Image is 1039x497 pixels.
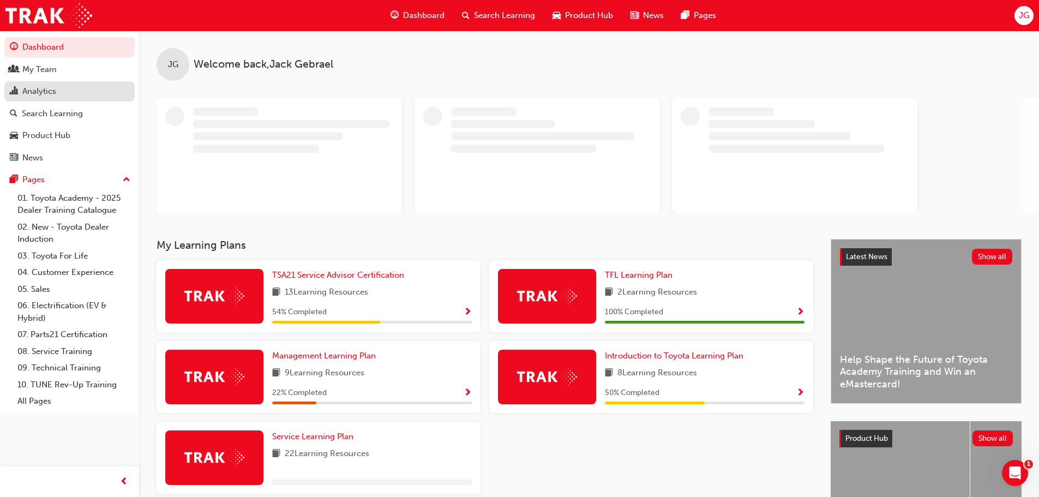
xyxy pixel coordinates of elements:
div: Search Learning [22,107,83,120]
div: News [22,152,43,164]
button: JG [1014,6,1034,25]
a: pages-iconPages [672,4,725,27]
a: 06. Electrification (EV & Hybrid) [13,297,135,326]
span: news-icon [630,9,639,22]
div: My Team [22,63,57,76]
span: prev-icon [120,475,128,489]
span: Introduction to Toyota Learning Plan [605,351,743,361]
div: Analytics [22,85,56,98]
span: chart-icon [10,87,18,97]
img: Trak [5,3,92,28]
span: Management Learning Plan [272,351,376,361]
a: Search Learning [4,104,135,124]
span: guage-icon [10,43,18,52]
span: Show Progress [796,388,804,398]
span: Show Progress [464,388,472,398]
div: Product Hub [22,129,70,142]
span: News [643,9,664,22]
img: Trak [184,288,244,304]
button: DashboardMy TeamAnalyticsSearch LearningProduct HubNews [4,35,135,170]
a: 02. New - Toyota Dealer Induction [13,219,135,248]
a: TFL Learning Plan [605,269,677,282]
a: Product HubShow all [839,430,1013,447]
a: 10. TUNE Rev-Up Training [13,376,135,393]
a: Latest NewsShow allHelp Shape the Future of Toyota Academy Training and Win an eMastercard! [831,239,1022,404]
a: car-iconProduct Hub [544,4,622,27]
span: news-icon [10,153,18,163]
span: up-icon [123,173,130,187]
a: Product Hub [4,125,135,146]
span: book-icon [272,367,280,380]
button: Show all [972,430,1013,446]
img: Trak [517,288,577,304]
span: JG [1019,9,1029,22]
span: Help Shape the Future of Toyota Academy Training and Win an eMastercard! [840,354,1012,391]
h3: My Learning Plans [157,239,813,252]
span: 22 % Completed [272,387,327,399]
a: 09. Technical Training [13,360,135,376]
a: Latest NewsShow all [840,248,1012,266]
img: Trak [184,368,244,385]
span: 50 % Completed [605,387,659,399]
img: Trak [184,449,244,466]
span: book-icon [605,367,613,380]
div: Pages [22,173,45,186]
iframe: Intercom live chat [1002,460,1028,486]
button: Show all [972,249,1013,265]
span: book-icon [272,447,280,461]
img: Trak [517,368,577,385]
span: Search Learning [474,9,535,22]
span: Show Progress [464,308,472,318]
span: Show Progress [796,308,804,318]
a: news-iconNews [622,4,672,27]
a: guage-iconDashboard [382,4,453,27]
a: News [4,148,135,168]
a: Analytics [4,81,135,101]
span: 54 % Completed [272,306,327,319]
span: book-icon [605,286,613,300]
span: pages-icon [10,175,18,185]
a: Introduction to Toyota Learning Plan [605,350,748,362]
span: search-icon [10,109,17,119]
a: 08. Service Training [13,343,135,360]
a: Dashboard [4,37,135,57]
a: 05. Sales [13,281,135,298]
a: Service Learning Plan [272,430,358,443]
button: Show Progress [464,306,472,319]
a: My Team [4,59,135,80]
span: 9 Learning Resources [285,367,364,380]
span: 1 [1024,460,1033,469]
span: 22 Learning Resources [285,447,369,461]
span: book-icon [272,286,280,300]
a: TSA21 Service Advisor Certification [272,269,409,282]
span: 13 Learning Resources [285,286,368,300]
span: TSA21 Service Advisor Certification [272,270,404,280]
span: 100 % Completed [605,306,663,319]
span: Product Hub [845,434,888,443]
span: guage-icon [391,9,399,22]
a: 03. Toyota For Life [13,248,135,265]
button: Show Progress [464,386,472,400]
span: 2 Learning Resources [617,286,697,300]
a: 01. Toyota Academy - 2025 Dealer Training Catalogue [13,190,135,219]
span: TFL Learning Plan [605,270,672,280]
span: Product Hub [565,9,613,22]
button: Show Progress [796,386,804,400]
button: Show Progress [796,306,804,319]
span: Dashboard [403,9,445,22]
span: Pages [694,9,716,22]
a: search-iconSearch Learning [453,4,544,27]
span: search-icon [462,9,470,22]
span: Service Learning Plan [272,432,353,441]
button: Pages [4,170,135,190]
span: people-icon [10,65,18,75]
a: 07. Parts21 Certification [13,326,135,343]
span: JG [168,58,178,71]
a: Management Learning Plan [272,350,380,362]
span: Welcome back , Jack Gebrael [194,58,333,71]
span: Latest News [846,252,887,261]
a: All Pages [13,393,135,410]
span: car-icon [552,9,561,22]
